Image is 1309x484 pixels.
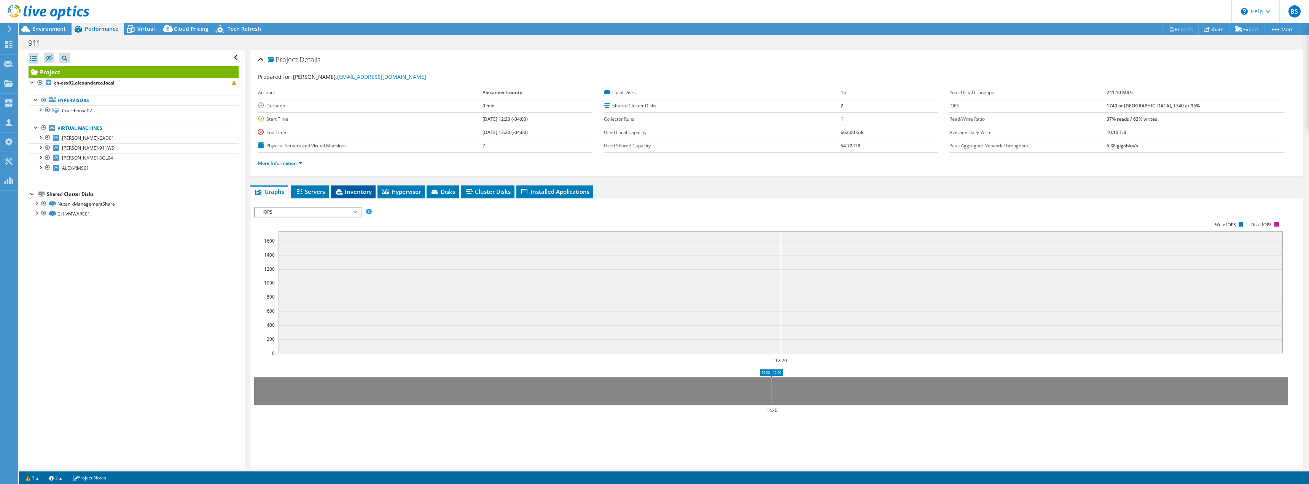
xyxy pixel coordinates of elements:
a: 1 [21,473,44,482]
span: Graphs [254,188,284,195]
span: Servers [295,188,325,195]
b: 15 [841,89,846,96]
a: [PERSON_NAME]-SQL04 [29,153,239,163]
h2: Advanced Graph Controls [254,467,345,482]
span: Hypervisor [381,188,421,195]
text: 1400 [264,252,275,258]
b: Alexander County [483,89,522,96]
label: Peak Aggregate Network Throughput [949,142,1107,150]
b: ch-esx02.alexanderco.local [54,80,115,86]
span: Details [299,55,320,64]
b: 0 min [483,102,495,109]
a: Courthouse02 [29,105,239,115]
text: 0 [272,350,275,356]
span: Project [268,56,298,64]
text: 600 [267,308,275,314]
text: 1200 [264,266,275,272]
a: More Information [258,160,303,166]
label: Prepared for: [258,73,292,80]
span: Inventory [334,188,372,195]
label: Shared Cluster Disks [604,102,841,110]
b: [DATE] 12:20 (-04:00) [483,129,528,136]
label: Physical Servers and Virtual Machines [258,142,483,150]
text: Read IOPS [1252,222,1272,227]
a: Hypervisors [29,96,239,105]
a: NutanixManagementShare [29,199,239,209]
span: ALEX-RMS01 [62,165,89,171]
span: BS [1288,5,1301,18]
h1: 911 [25,39,53,47]
b: 662.00 GiB [841,129,864,136]
span: Tech Refresh [228,25,261,32]
label: Duration [258,102,483,110]
text: 1600 [264,238,275,244]
label: Average Daily Write [949,129,1107,136]
text: 200 [267,336,275,342]
a: Project [29,66,239,78]
a: Virtual Machines [29,123,239,133]
b: 1740 at [GEOGRAPHIC_DATA], 1740 at 95% [1107,102,1200,109]
b: 7 [483,142,485,149]
a: Share [1198,23,1229,35]
b: [DATE] 12:20 (-04:00) [483,116,528,122]
div: Shared Cluster Disks [47,190,239,199]
b: 1 [841,116,843,122]
a: [PERSON_NAME]-911WS [29,143,239,153]
label: Local Disks [604,89,841,96]
a: [EMAIL_ADDRESS][DOMAIN_NAME] [337,73,426,80]
label: IOPS [949,102,1107,110]
a: [PERSON_NAME]-CAD01 [29,133,239,143]
text: 12:20 [775,357,787,364]
label: Account [258,89,483,96]
b: 241.10 MB/s [1107,89,1134,96]
span: IOPS [259,208,357,217]
span: Courthouse02 [62,107,92,114]
label: End Time [258,129,483,136]
span: Installed Applications [520,188,589,195]
label: Collector Runs [604,115,841,123]
span: [PERSON_NAME]-CAD01 [62,135,114,141]
label: Used Shared Capacity [604,142,841,150]
span: Disks [430,188,455,195]
span: Cloud Pricing [174,25,209,32]
label: Used Local Capacity [604,129,841,136]
svg: \n [1241,8,1248,15]
label: Read/Write Ratio [949,115,1107,123]
span: [PERSON_NAME]-911WS [62,145,114,151]
b: 5.38 gigabits/s [1107,142,1138,149]
span: Environment [32,25,66,32]
text: 800 [267,294,275,300]
b: 54.72 TiB [841,142,860,149]
a: ALEX-RMS01 [29,163,239,173]
text: 12:20 [766,407,777,414]
a: More [1264,23,1299,35]
label: Peak Disk Throughput [949,89,1107,96]
span: Performance [85,25,118,32]
label: Start Time [258,115,483,123]
a: Export [1229,23,1264,35]
a: 2 [44,473,67,482]
span: [PERSON_NAME], [293,73,426,80]
b: 2 [841,102,843,109]
span: Cluster Disks [465,188,511,195]
text: 1000 [264,280,275,286]
text: Write IOPS [1215,222,1236,227]
text: 400 [267,322,275,328]
a: Reports [1162,23,1199,35]
span: Virtual [137,25,155,32]
a: ch-esx02.alexanderco.local [29,78,239,88]
a: Project Notes [67,473,111,482]
a: CH-VMWARE01 [29,209,239,219]
b: 37% reads / 63% writes [1107,116,1157,122]
span: [PERSON_NAME]-SQL04 [62,155,113,161]
b: 10.13 TiB [1107,129,1126,136]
